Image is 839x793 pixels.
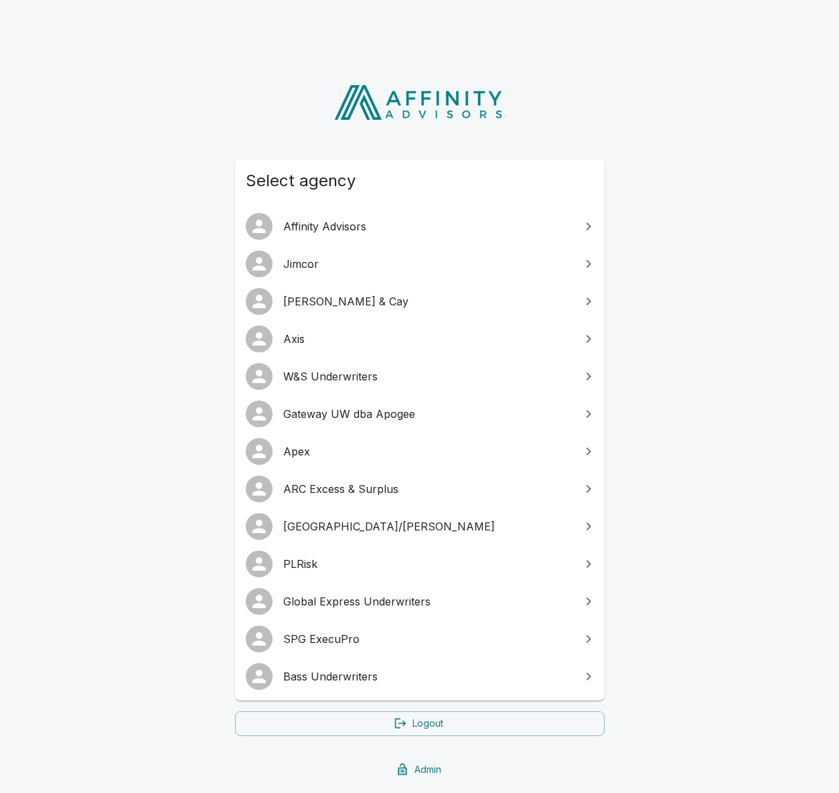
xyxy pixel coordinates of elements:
a: Logout [235,711,605,736]
a: PLRisk [235,545,605,583]
a: Affinity Advisors [235,208,605,245]
a: W&S Underwriters [235,358,605,395]
span: [GEOGRAPHIC_DATA]/[PERSON_NAME] [283,518,573,534]
span: Gateway UW dba Apogee [283,406,573,422]
a: SPG ExecuPro [235,620,605,658]
span: SPG ExecuPro [283,631,573,647]
span: Apex [283,443,573,459]
span: Select agency [246,170,594,192]
span: Axis [283,331,573,347]
span: W&S Underwriters [283,368,573,384]
span: Global Express Underwriters [283,593,573,609]
span: PLRisk [283,556,573,572]
span: Bass Underwriters [283,668,573,684]
a: Admin [235,758,605,782]
a: ARC Excess & Surplus [235,470,605,508]
a: Jimcor [235,245,605,283]
a: Apex [235,433,605,470]
span: Affinity Advisors [283,218,573,234]
img: Affinity Advisors Logo [323,80,516,125]
span: Jimcor [283,256,573,272]
a: Gateway UW dba Apogee [235,395,605,433]
a: [GEOGRAPHIC_DATA]/[PERSON_NAME] [235,508,605,545]
a: Global Express Underwriters [235,583,605,620]
span: [PERSON_NAME] & Cay [283,293,573,309]
a: [PERSON_NAME] & Cay [235,283,605,320]
span: ARC Excess & Surplus [283,481,573,497]
a: Axis [235,320,605,358]
a: Bass Underwriters [235,658,605,695]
